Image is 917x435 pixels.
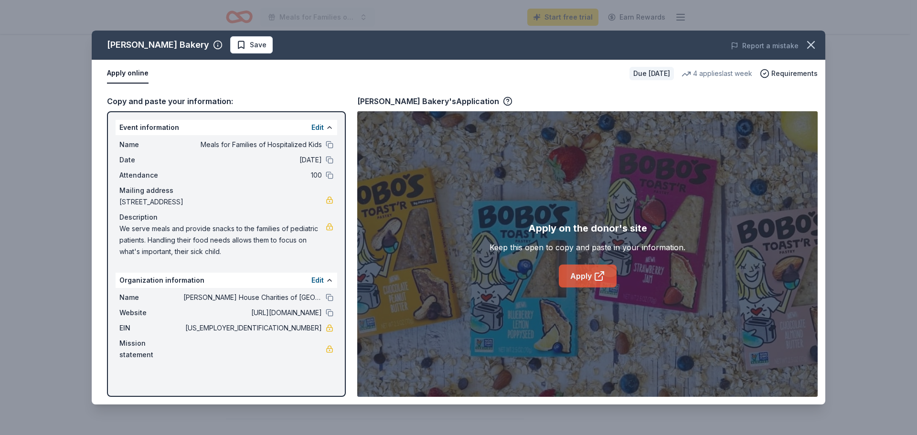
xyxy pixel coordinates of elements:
div: Description [119,212,333,223]
span: Mission statement [119,338,183,361]
span: Name [119,139,183,150]
div: Apply on the donor's site [528,221,647,236]
span: EIN [119,322,183,334]
a: Apply [559,265,617,287]
span: Attendance [119,170,183,181]
div: Event information [116,120,337,135]
span: [US_EMPLOYER_IDENTIFICATION_NUMBER] [183,322,322,334]
div: [PERSON_NAME] Bakery [107,37,209,53]
span: Name [119,292,183,303]
span: Requirements [771,68,818,79]
span: [STREET_ADDRESS] [119,196,326,208]
div: Mailing address [119,185,333,196]
button: Requirements [760,68,818,79]
div: 4 applies last week [682,68,752,79]
button: Save [230,36,273,53]
div: Due [DATE] [629,67,674,80]
span: Meals for Families of Hospitalized Kids [183,139,322,150]
button: Report a mistake [731,40,799,52]
span: Website [119,307,183,318]
span: [PERSON_NAME] House Charities of [GEOGRAPHIC_DATA] [183,292,322,303]
button: Edit [311,122,324,133]
button: Edit [311,275,324,286]
span: [DATE] [183,154,322,166]
div: [PERSON_NAME] Bakery's Application [357,95,512,107]
span: 100 [183,170,322,181]
div: Organization information [116,273,337,288]
span: We serve meals and provide snacks to the families of pediatric patients. Handling their food need... [119,223,326,257]
span: [URL][DOMAIN_NAME] [183,307,322,318]
span: Save [250,39,267,51]
div: Keep this open to copy and paste in your information. [490,242,685,253]
button: Apply online [107,64,149,84]
span: Date [119,154,183,166]
div: Copy and paste your information: [107,95,346,107]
